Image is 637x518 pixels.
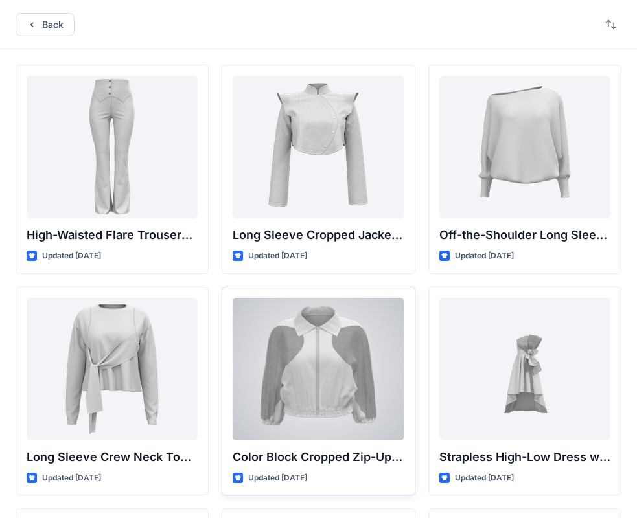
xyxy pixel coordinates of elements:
[455,249,514,263] p: Updated [DATE]
[233,226,404,244] p: Long Sleeve Cropped Jacket with Mandarin Collar and Shoulder Detail
[248,249,307,263] p: Updated [DATE]
[439,76,610,218] a: Off-the-Shoulder Long Sleeve Top
[42,249,101,263] p: Updated [DATE]
[248,471,307,485] p: Updated [DATE]
[439,448,610,466] p: Strapless High-Low Dress with Side Bow Detail
[27,298,198,440] a: Long Sleeve Crew Neck Top with Asymmetrical Tie Detail
[439,226,610,244] p: Off-the-Shoulder Long Sleeve Top
[27,448,198,466] p: Long Sleeve Crew Neck Top with Asymmetrical Tie Detail
[439,298,610,440] a: Strapless High-Low Dress with Side Bow Detail
[16,13,75,36] button: Back
[455,471,514,485] p: Updated [DATE]
[42,471,101,485] p: Updated [DATE]
[233,298,404,440] a: Color Block Cropped Zip-Up Jacket with Sheer Sleeves
[27,226,198,244] p: High-Waisted Flare Trousers with Button Detail
[27,76,198,218] a: High-Waisted Flare Trousers with Button Detail
[233,448,404,466] p: Color Block Cropped Zip-Up Jacket with Sheer Sleeves
[233,76,404,218] a: Long Sleeve Cropped Jacket with Mandarin Collar and Shoulder Detail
